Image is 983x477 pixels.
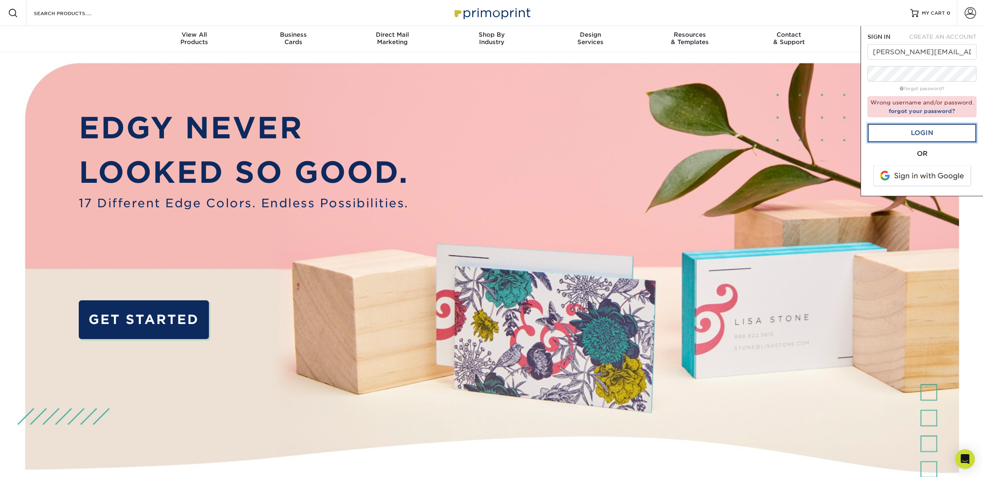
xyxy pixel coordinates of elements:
[442,26,541,52] a: Shop ByIndustry
[79,194,409,212] span: 17 Different Edge Colors. Endless Possibilities.
[541,31,640,46] div: Services
[343,31,442,46] div: Marketing
[868,124,976,142] a: Login
[541,31,640,38] span: Design
[868,149,976,159] div: OR
[451,4,533,22] img: Primoprint
[640,31,739,46] div: & Templates
[868,33,890,40] span: SIGN IN
[79,106,409,150] p: EDGY NEVER
[79,300,209,339] a: GET STARTED
[909,33,976,40] span: CREATE AN ACCOUNT
[922,10,945,17] span: MY CART
[947,10,950,16] span: 0
[343,31,442,38] span: Direct Mail
[343,26,442,52] a: Direct MailMarketing
[244,31,343,38] span: Business
[739,26,839,52] a: Contact& Support
[541,26,640,52] a: DesignServices
[145,31,244,46] div: Products
[868,44,976,60] input: Email
[640,31,739,38] span: Resources
[79,150,409,194] p: LOOKED SO GOOD.
[868,96,976,117] div: Wrong username and/or password.
[145,26,244,52] a: View AllProducts
[244,31,343,46] div: Cards
[889,108,955,114] a: forgot your password?
[244,26,343,52] a: BusinessCards
[145,31,244,38] span: View All
[739,31,839,38] span: Contact
[739,31,839,46] div: & Support
[442,31,541,46] div: Industry
[33,8,113,18] input: SEARCH PRODUCTS.....
[955,449,975,469] div: Open Intercom Messenger
[442,31,541,38] span: Shop By
[640,26,739,52] a: Resources& Templates
[900,86,944,91] a: forgot password?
